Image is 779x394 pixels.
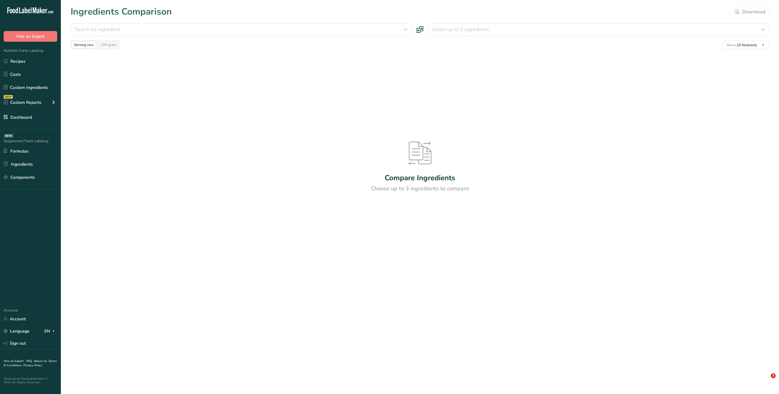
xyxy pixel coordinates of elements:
span: Search for ingredient [75,26,121,33]
span: 3 [771,373,776,378]
div: Download [735,8,765,16]
h1: Ingredients Comparison [71,5,172,19]
div: EN [44,328,57,335]
div: 100 gram [98,41,119,48]
button: Search for ingredient [71,23,412,36]
iframe: Intercom live chat [758,373,773,388]
button: Download [731,6,769,18]
button: Show:10 Nutrients [722,40,769,49]
div: Compare Ingredients [385,172,455,183]
div: NEW [4,95,13,99]
span: Show: [726,43,737,47]
a: Hire an Expert . [4,359,25,363]
a: Terms & Conditions . [4,359,57,368]
span: 10 Nutrients [726,43,757,47]
button: Select up to 3 ingredients [428,23,769,36]
div: Serving size [72,41,96,48]
div: Custom Reports [4,99,41,106]
a: Privacy Policy [23,363,42,368]
div: BETA [4,134,13,138]
button: Hire an Expert [4,31,57,42]
span: Select up to 3 ingredients [432,26,489,33]
a: About Us . [34,359,48,363]
a: FAQ . [26,359,34,363]
div: Choose up to 3 ingredients to compare [371,185,469,193]
a: Language [4,326,30,336]
div: Powered By FoodLabelMaker © 2025 All Rights Reserved [4,377,57,384]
